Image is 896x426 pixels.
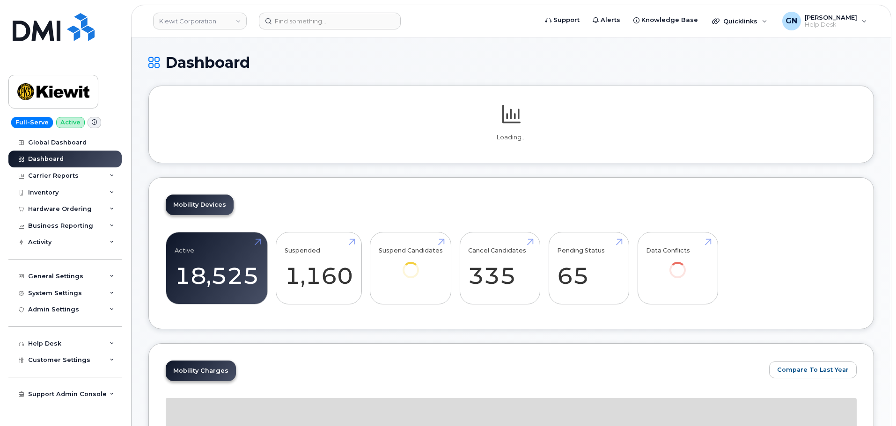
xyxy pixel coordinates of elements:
[777,365,849,374] span: Compare To Last Year
[379,238,443,291] a: Suspend Candidates
[166,361,236,381] a: Mobility Charges
[166,195,234,215] a: Mobility Devices
[285,238,353,299] a: Suspended 1,160
[148,54,874,71] h1: Dashboard
[557,238,620,299] a: Pending Status 65
[468,238,531,299] a: Cancel Candidates 335
[166,133,857,142] p: Loading...
[175,238,259,299] a: Active 18,525
[769,361,857,378] button: Compare To Last Year
[646,238,709,291] a: Data Conflicts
